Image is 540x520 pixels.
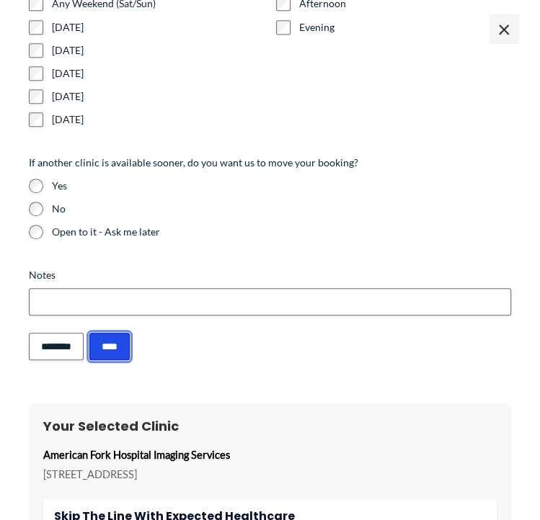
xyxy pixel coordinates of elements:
legend: If another clinic is available sooner, do you want us to move your booking? [29,156,358,170]
label: [DATE] [52,89,265,104]
label: Yes [52,179,511,193]
span: × [490,14,518,43]
p: [STREET_ADDRESS] [43,465,497,484]
label: Open to it - Ask me later [52,225,511,239]
label: No [52,202,511,216]
p: American Fork Hospital Imaging Services [43,445,497,465]
label: [DATE] [52,112,265,127]
label: [DATE] [52,66,265,81]
label: Notes [29,268,511,282]
label: [DATE] [52,43,265,58]
label: Evening [299,20,512,35]
label: [DATE] [52,20,265,35]
h3: Your Selected Clinic [43,418,497,434]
